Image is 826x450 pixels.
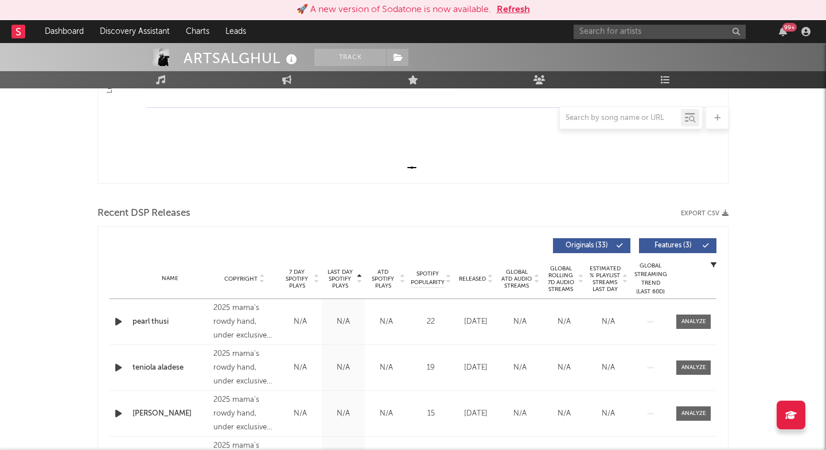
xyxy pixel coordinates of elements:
div: N/A [545,408,583,420]
span: Estimated % Playlist Streams Last Day [589,265,621,293]
span: Recent DSP Releases [98,207,190,220]
span: Global ATD Audio Streams [501,269,532,289]
div: 22 [411,316,451,328]
div: [DATE] [457,316,495,328]
a: teniola aladese [133,362,208,374]
div: 2025 mama's rowdy hand, under exclusive license to N.A.R.C. [213,301,276,343]
div: Name [133,274,208,283]
button: Originals(33) [553,238,630,253]
div: 2025 mama's rowdy hand, under exclusive license to N.A.R.C. [213,347,276,389]
div: 19 [411,362,451,374]
div: N/A [368,362,405,374]
div: N/A [325,408,362,420]
input: Search for artists [574,25,746,39]
div: N/A [282,362,319,374]
button: Features(3) [639,238,716,253]
div: 99 + [782,23,797,32]
div: N/A [545,316,583,328]
button: Export CSV [681,210,728,217]
div: N/A [501,362,539,374]
div: N/A [282,316,319,328]
div: N/A [589,408,628,420]
span: Copyright [224,276,258,282]
span: Originals ( 33 ) [560,242,613,249]
div: N/A [545,362,583,374]
div: N/A [368,316,405,328]
div: N/A [282,408,319,420]
div: Global Streaming Trend (Last 60D) [633,262,668,296]
a: Dashboard [37,20,92,43]
a: Leads [217,20,254,43]
button: 99+ [779,27,787,36]
div: N/A [589,316,628,328]
div: 15 [411,408,451,420]
div: [DATE] [457,408,495,420]
span: Global Rolling 7D Audio Streams [545,265,576,293]
div: [DATE] [457,362,495,374]
span: Last Day Spotify Plays [325,269,355,289]
span: ATD Spotify Plays [368,269,398,289]
span: 7 Day Spotify Plays [282,269,312,289]
span: Features ( 3 ) [646,242,699,249]
a: [PERSON_NAME] [133,408,208,420]
div: N/A [325,316,362,328]
div: N/A [368,408,405,420]
div: 🚀 A new version of Sodatone is now available. [297,3,491,17]
div: N/A [501,408,539,420]
div: 2025 mama's rowdy hand, under exclusive license to N.A.R.C. [213,393,276,435]
button: Track [314,49,386,66]
text: Luminate Weekly Streams [106,13,114,94]
div: N/A [501,316,539,328]
a: Discovery Assistant [92,20,178,43]
a: pearl thusi [133,316,208,328]
button: Refresh [497,3,530,17]
div: N/A [325,362,362,374]
span: Released [459,276,486,282]
span: Spotify Popularity [411,270,445,287]
a: Charts [178,20,217,43]
div: N/A [589,362,628,374]
input: Search by song name or URL [560,114,681,123]
div: ARTSALGHUL [184,49,300,68]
